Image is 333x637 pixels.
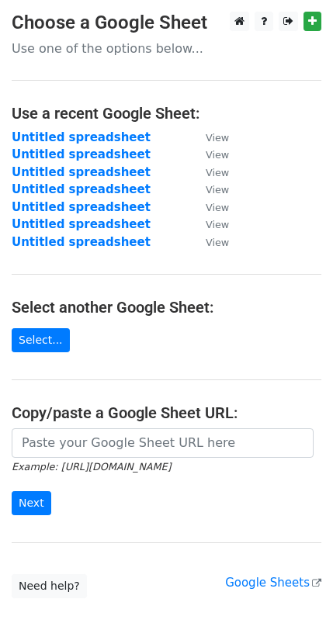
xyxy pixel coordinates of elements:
[12,40,321,57] p: Use one of the options below...
[12,403,321,422] h4: Copy/paste a Google Sheet URL:
[12,328,70,352] a: Select...
[190,182,229,196] a: View
[12,147,151,161] a: Untitled spreadsheet
[190,165,229,179] a: View
[190,147,229,161] a: View
[12,491,51,515] input: Next
[12,200,151,214] a: Untitled spreadsheet
[206,167,229,178] small: View
[206,202,229,213] small: View
[12,104,321,123] h4: Use a recent Google Sheet:
[12,298,321,317] h4: Select another Google Sheet:
[190,217,229,231] a: View
[206,237,229,248] small: View
[12,12,321,34] h3: Choose a Google Sheet
[12,428,314,458] input: Paste your Google Sheet URL here
[206,149,229,161] small: View
[12,182,151,196] a: Untitled spreadsheet
[190,200,229,214] a: View
[190,235,229,249] a: View
[206,132,229,144] small: View
[206,219,229,230] small: View
[225,576,321,590] a: Google Sheets
[190,130,229,144] a: View
[12,130,151,144] a: Untitled spreadsheet
[206,184,229,196] small: View
[12,574,87,598] a: Need help?
[12,461,171,473] small: Example: [URL][DOMAIN_NAME]
[12,165,151,179] a: Untitled spreadsheet
[12,235,151,249] a: Untitled spreadsheet
[12,217,151,231] a: Untitled spreadsheet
